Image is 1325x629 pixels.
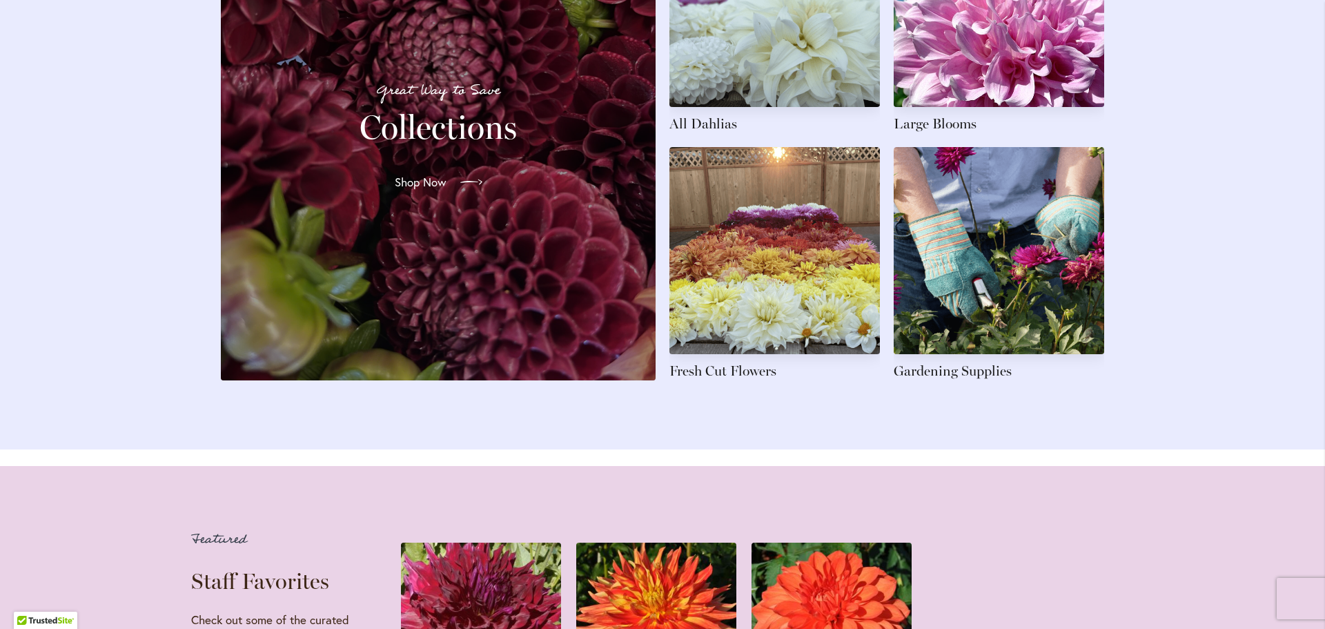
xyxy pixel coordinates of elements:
[191,568,359,595] h2: Staff Favorites
[384,163,493,202] a: Shop Now
[237,79,639,102] p: Great Way to Save
[395,174,446,191] span: Shop Now
[191,528,359,551] p: Featured
[237,108,639,146] h2: Collections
